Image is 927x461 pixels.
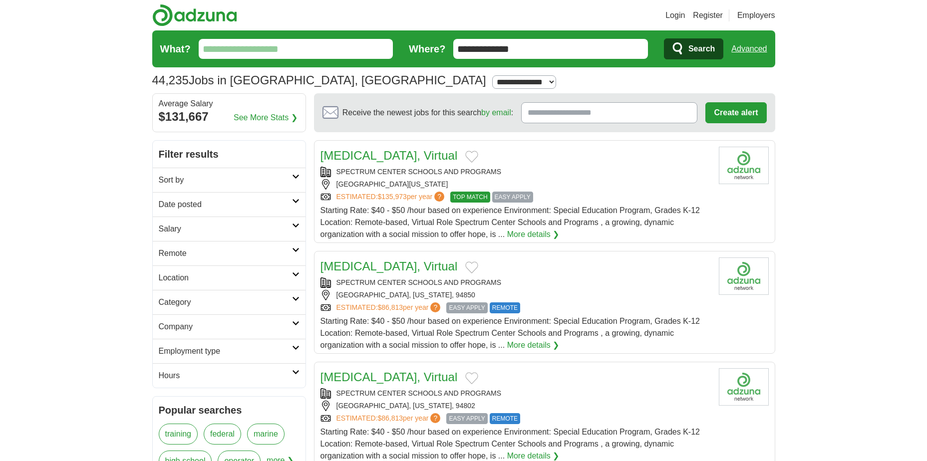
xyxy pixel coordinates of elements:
[153,314,306,339] a: Company
[159,247,292,259] h2: Remote
[665,9,685,21] a: Login
[490,302,520,313] span: REMOTE
[342,107,513,119] span: Receive the newest jobs for this search :
[409,41,445,56] label: Where?
[153,192,306,217] a: Date posted
[465,372,478,384] button: Add to favorite jobs
[492,192,533,203] span: EASY APPLY
[153,168,306,192] a: Sort by
[446,413,487,424] span: EASY APPLY
[234,112,298,124] a: See More Stats ❯
[719,147,769,184] img: Company logo
[320,206,700,238] span: Starting Rate: $40 - $50 /hour based on experience Environment: Special Education Program, Grades...
[731,39,767,59] a: Advanced
[320,149,458,162] a: [MEDICAL_DATA], Virtual
[159,296,292,308] h2: Category
[320,179,711,190] div: [GEOGRAPHIC_DATA][US_STATE]
[320,401,711,411] div: [GEOGRAPHIC_DATA], [US_STATE], 94802
[159,321,292,333] h2: Company
[159,223,292,235] h2: Salary
[320,370,458,384] a: [MEDICAL_DATA], Virtual
[159,424,198,445] a: training
[664,38,723,59] button: Search
[153,241,306,265] a: Remote
[705,102,766,123] button: Create alert
[320,317,700,349] span: Starting Rate: $40 - $50 /hour based on experience Environment: Special Education Program, Grades...
[434,192,444,202] span: ?
[336,192,447,203] a: ESTIMATED:$135,973per year?
[377,414,403,422] span: $86,813
[152,4,237,26] img: Adzuna logo
[320,388,711,399] div: SPECTRUM CENTER SCHOOLS AND PROGRAMS
[152,71,189,89] span: 44,235
[430,302,440,312] span: ?
[320,428,700,460] span: Starting Rate: $40 - $50 /hour based on experience Environment: Special Education Program, Grades...
[693,9,723,21] a: Register
[152,73,486,87] h1: Jobs in [GEOGRAPHIC_DATA], [GEOGRAPHIC_DATA]
[320,277,711,288] div: SPECTRUM CENTER SCHOOLS AND PROGRAMS
[153,141,306,168] h2: Filter results
[450,192,490,203] span: TOP MATCH
[336,302,443,313] a: ESTIMATED:$86,813per year?
[688,39,715,59] span: Search
[719,257,769,295] img: Company logo
[159,174,292,186] h2: Sort by
[153,363,306,388] a: Hours
[737,9,775,21] a: Employers
[153,290,306,314] a: Category
[320,290,711,300] div: [GEOGRAPHIC_DATA], [US_STATE], 94850
[465,151,478,163] button: Add to favorite jobs
[507,229,560,240] a: More details ❯
[160,41,191,56] label: What?
[153,217,306,241] a: Salary
[430,413,440,423] span: ?
[446,302,487,313] span: EASY APPLY
[320,167,711,177] div: SPECTRUM CENTER SCHOOLS AND PROGRAMS
[159,345,292,357] h2: Employment type
[159,370,292,382] h2: Hours
[159,403,300,418] h2: Popular searches
[153,339,306,363] a: Employment type
[159,100,300,108] div: Average Salary
[481,108,511,117] a: by email
[247,424,285,445] a: marine
[153,265,306,290] a: Location
[377,193,406,201] span: $135,973
[377,303,403,311] span: $86,813
[159,108,300,126] div: $131,667
[465,261,478,273] button: Add to favorite jobs
[204,424,241,445] a: federal
[490,413,520,424] span: REMOTE
[507,339,560,351] a: More details ❯
[159,272,292,284] h2: Location
[159,199,292,211] h2: Date posted
[719,368,769,406] img: Company logo
[336,413,443,424] a: ESTIMATED:$86,813per year?
[320,259,458,273] a: [MEDICAL_DATA], Virtual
